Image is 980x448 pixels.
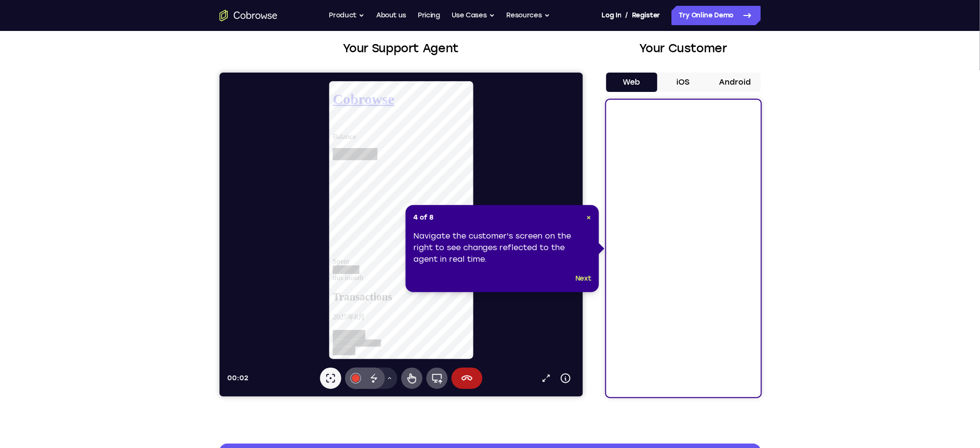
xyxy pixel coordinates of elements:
button: Close Tour [587,213,591,223]
button: Laser pointer [101,295,122,316]
a: Try Online Demo [672,6,761,25]
button: Product [329,6,365,25]
h2: Your Customer [606,40,761,57]
button: Annotations color [126,295,147,316]
button: Web [606,73,658,92]
h2: Your Support Agent [219,40,583,57]
a: Register [632,6,660,25]
button: End session [232,295,263,316]
span: 4 of 8 [413,213,434,223]
span: × [587,213,591,222]
button: Device info [336,296,356,315]
button: Full device [207,295,228,316]
button: Android [709,73,761,92]
a: About us [376,6,406,25]
button: Drawing tools menu [162,295,178,316]
button: iOS [658,73,709,92]
button: Disappearing ink [144,295,165,316]
iframe: Agent [219,73,583,397]
button: Use Cases [452,6,495,25]
a: Go to the home page [219,10,278,21]
button: Remote control [182,295,203,316]
button: Next [575,273,591,284]
span: / [625,10,628,21]
a: Log In [602,6,621,25]
div: Navigate the customer's screen on the right to see changes reflected to the agent in real time. [413,230,591,265]
a: Pricing [418,6,440,25]
button: Resources [507,6,550,25]
a: Popout [317,296,336,315]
